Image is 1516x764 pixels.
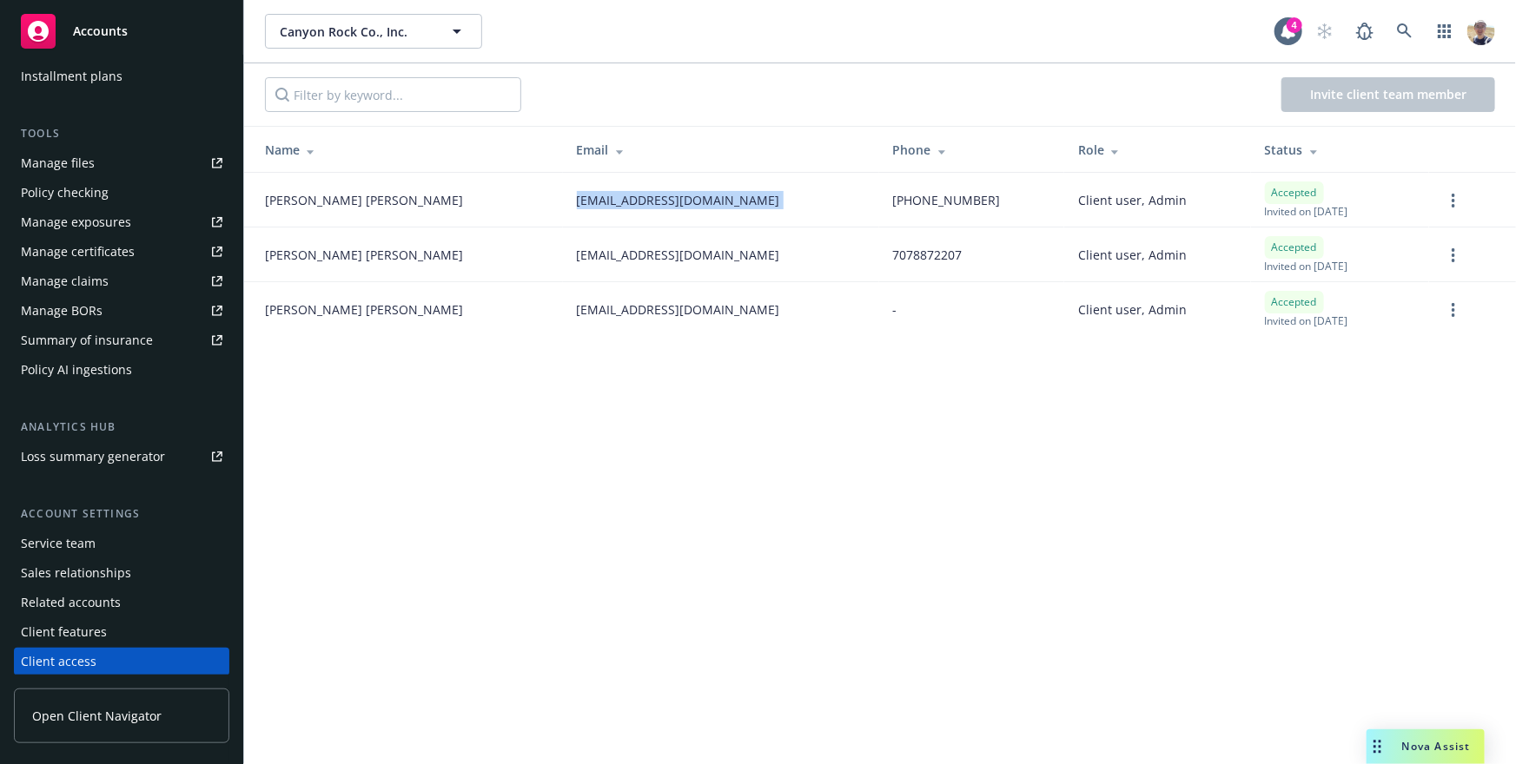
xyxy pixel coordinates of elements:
span: Open Client Navigator [32,707,162,725]
span: [PERSON_NAME] [PERSON_NAME] [265,246,463,264]
div: Summary of insurance [21,326,153,354]
span: Accepted [1272,240,1317,255]
div: Client features [21,618,107,646]
span: Client user, Admin [1078,246,1187,264]
span: Invite client team member [1310,86,1466,102]
span: Client user, Admin [1078,300,1187,319]
a: Switch app [1427,14,1462,49]
div: Related accounts [21,589,121,616]
div: Sales relationships [21,559,131,587]
div: Loss summary generator [21,443,165,471]
a: Service team [14,530,229,557]
div: Drag to move [1367,729,1388,764]
a: Search [1387,14,1422,49]
a: Manage exposures [14,208,229,236]
span: Nova Assist [1402,739,1471,754]
a: Installment plans [14,63,229,90]
img: photo [1467,17,1495,45]
span: Accepted [1272,185,1317,201]
a: Sales relationships [14,559,229,587]
span: Accepted [1272,294,1317,310]
div: Phone [893,141,1050,159]
a: Policy AI ingestions [14,356,229,384]
span: Canyon Rock Co., Inc. [280,23,430,41]
div: Policy AI ingestions [21,356,132,384]
a: Related accounts [14,589,229,616]
span: [PHONE_NUMBER] [893,191,1001,209]
span: Invited on [DATE] [1265,259,1348,273]
input: Filter by keyword... [265,77,521,112]
div: Manage exposures [21,208,131,236]
span: - [893,300,897,319]
a: Manage files [14,149,229,177]
button: Canyon Rock Co., Inc. [265,14,482,49]
a: Client features [14,618,229,646]
div: Policy checking [21,179,109,207]
div: Manage BORs [21,297,103,325]
div: 4 [1287,17,1302,33]
div: Service team [21,530,96,557]
a: Policy checking [14,179,229,207]
span: [PERSON_NAME] [PERSON_NAME] [265,191,463,209]
div: Tools [14,125,229,142]
a: Start snowing [1307,14,1342,49]
div: Account settings [14,505,229,523]
span: [EMAIL_ADDRESS][DOMAIN_NAME] [577,191,780,209]
div: Installment plans [21,63,122,90]
div: Manage claims [21,267,109,295]
div: Email [577,141,865,159]
div: Client access [21,648,96,675]
div: Status [1265,141,1415,159]
a: Summary of insurance [14,326,229,354]
a: Report a Bug [1347,14,1382,49]
a: Loss summary generator [14,443,229,471]
a: more [1443,300,1464,320]
a: Manage claims [14,267,229,295]
button: Nova Assist [1367,729,1485,764]
div: Manage certificates [21,238,135,266]
span: [EMAIL_ADDRESS][DOMAIN_NAME] [577,246,780,264]
button: Invite client team member [1281,77,1495,112]
a: Accounts [14,7,229,56]
span: 7078872207 [893,246,963,264]
span: Accounts [73,24,128,38]
a: more [1443,245,1464,266]
div: Name [265,141,549,159]
a: Manage certificates [14,238,229,266]
span: Invited on [DATE] [1265,313,1348,328]
a: Client access [14,648,229,675]
div: Role [1078,141,1237,159]
span: Invited on [DATE] [1265,204,1348,219]
div: Manage files [21,149,95,177]
span: [EMAIL_ADDRESS][DOMAIN_NAME] [577,300,780,319]
div: Analytics hub [14,418,229,436]
a: more [1443,190,1464,211]
span: Client user, Admin [1078,191,1187,209]
span: [PERSON_NAME] [PERSON_NAME] [265,300,463,319]
a: Manage BORs [14,297,229,325]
